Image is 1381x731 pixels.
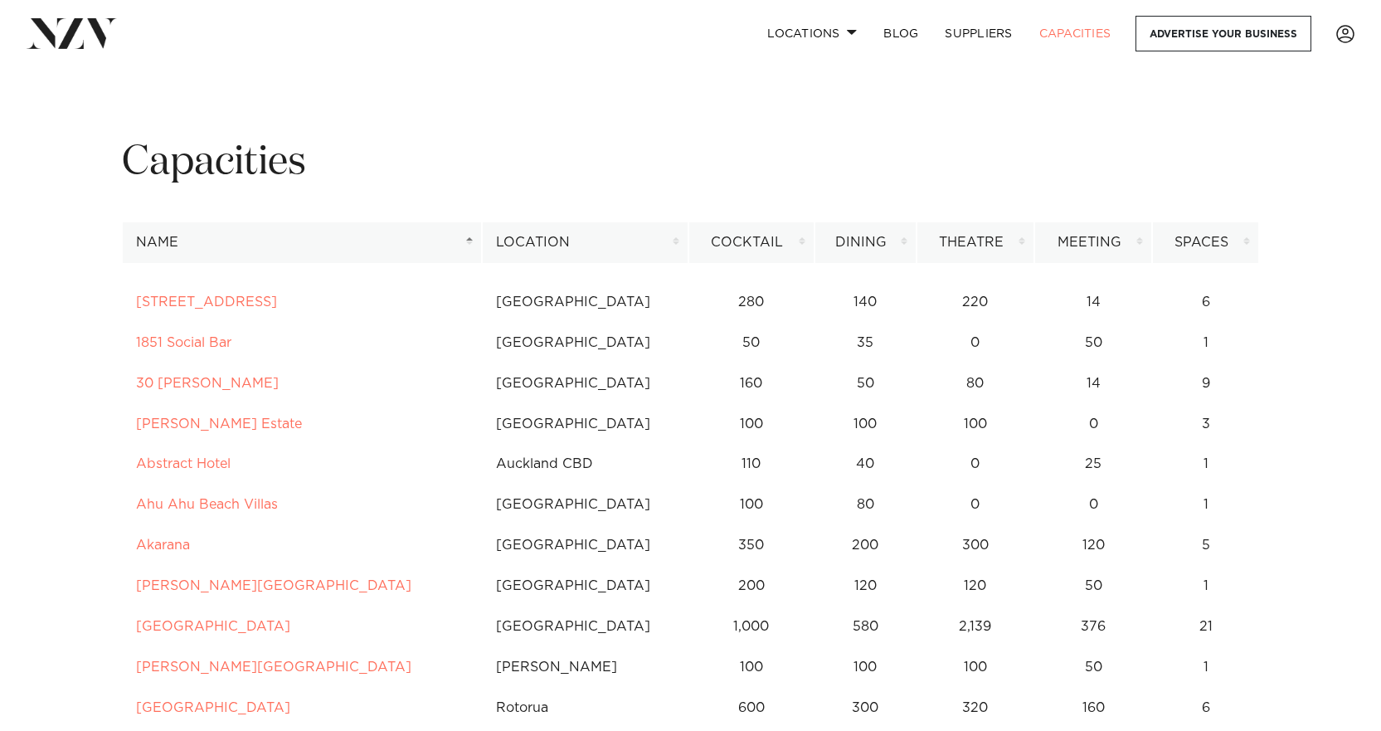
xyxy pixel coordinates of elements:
[1152,363,1259,404] td: 9
[1034,404,1152,445] td: 0
[917,323,1035,363] td: 0
[1034,647,1152,688] td: 50
[917,222,1035,263] th: Theatre: activate to sort column ascending
[1034,525,1152,566] td: 120
[1152,566,1259,607] td: 1
[482,323,688,363] td: [GEOGRAPHIC_DATA]
[814,282,917,323] td: 140
[814,404,917,445] td: 100
[688,444,814,485] td: 110
[814,485,917,525] td: 80
[1152,282,1259,323] td: 6
[1135,16,1311,51] a: Advertise your business
[1026,16,1125,51] a: Capacities
[136,336,231,349] a: 1851 Social Bar
[136,417,302,431] a: [PERSON_NAME] Estate
[1152,222,1259,263] th: Spaces: activate to sort column ascending
[1152,323,1259,363] td: 1
[814,525,917,566] td: 200
[482,222,688,263] th: Location: activate to sort column ascending
[122,137,1259,189] h1: Capacities
[688,688,814,729] td: 600
[482,647,688,688] td: [PERSON_NAME]
[917,566,1035,607] td: 120
[814,444,917,485] td: 40
[931,16,1025,51] a: SUPPLIERS
[1034,323,1152,363] td: 50
[1034,566,1152,607] td: 50
[814,323,917,363] td: 35
[917,647,1035,688] td: 100
[870,16,931,51] a: BLOG
[814,566,917,607] td: 120
[917,404,1035,445] td: 100
[917,363,1035,404] td: 80
[688,323,814,363] td: 50
[482,525,688,566] td: [GEOGRAPHIC_DATA]
[136,457,231,470] a: Abstract Hotel
[917,688,1035,729] td: 320
[136,660,411,674] a: [PERSON_NAME][GEOGRAPHIC_DATA]
[482,404,688,445] td: [GEOGRAPHIC_DATA]
[122,222,482,263] th: Name: activate to sort column descending
[917,282,1035,323] td: 220
[1034,444,1152,485] td: 25
[688,485,814,525] td: 100
[482,688,688,729] td: Rotorua
[814,222,917,263] th: Dining: activate to sort column ascending
[917,525,1035,566] td: 300
[688,525,814,566] td: 350
[814,688,917,729] td: 300
[136,295,277,309] a: [STREET_ADDRESS]
[1152,444,1259,485] td: 1
[482,363,688,404] td: [GEOGRAPHIC_DATA]
[917,444,1035,485] td: 0
[136,620,290,633] a: [GEOGRAPHIC_DATA]
[814,647,917,688] td: 100
[482,566,688,607] td: [GEOGRAPHIC_DATA]
[1034,363,1152,404] td: 14
[1034,688,1152,729] td: 160
[688,222,814,263] th: Cocktail: activate to sort column ascending
[482,444,688,485] td: Auckland CBD
[136,377,279,390] a: 30 [PERSON_NAME]
[136,498,278,511] a: Ahu Ahu Beach Villas
[1034,607,1152,647] td: 376
[688,404,814,445] td: 100
[1152,404,1259,445] td: 3
[688,607,814,647] td: 1,000
[688,282,814,323] td: 280
[482,485,688,525] td: [GEOGRAPHIC_DATA]
[688,647,814,688] td: 100
[814,363,917,404] td: 50
[1152,525,1259,566] td: 5
[814,607,917,647] td: 580
[754,16,870,51] a: Locations
[482,607,688,647] td: [GEOGRAPHIC_DATA]
[482,282,688,323] td: [GEOGRAPHIC_DATA]
[136,579,411,592] a: [PERSON_NAME][GEOGRAPHIC_DATA]
[27,18,117,48] img: nzv-logo.png
[917,607,1035,647] td: 2,139
[1034,485,1152,525] td: 0
[1152,607,1259,647] td: 21
[1152,485,1259,525] td: 1
[1034,282,1152,323] td: 14
[136,539,190,552] a: Akarana
[917,485,1035,525] td: 0
[688,363,814,404] td: 160
[1152,688,1259,729] td: 6
[1152,647,1259,688] td: 1
[136,701,290,714] a: [GEOGRAPHIC_DATA]
[1034,222,1152,263] th: Meeting: activate to sort column ascending
[688,566,814,607] td: 200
